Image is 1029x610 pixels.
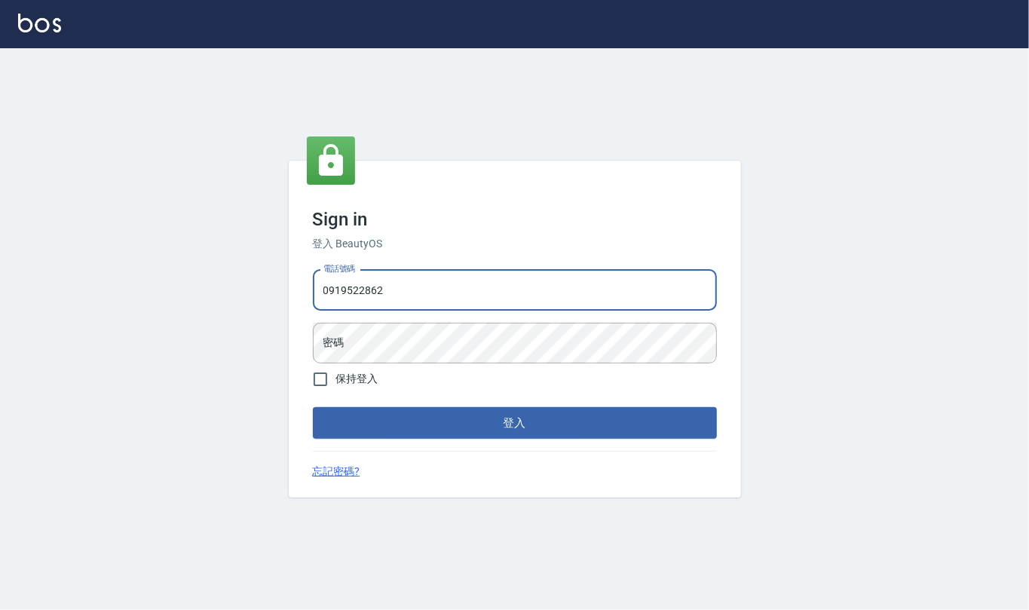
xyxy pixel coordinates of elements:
button: 登入 [313,407,717,439]
a: 忘記密碼? [313,464,360,480]
h3: Sign in [313,209,717,230]
img: Logo [18,14,61,32]
span: 保持登入 [336,371,378,387]
h6: 登入 BeautyOS [313,236,717,252]
label: 電話號碼 [323,263,355,274]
